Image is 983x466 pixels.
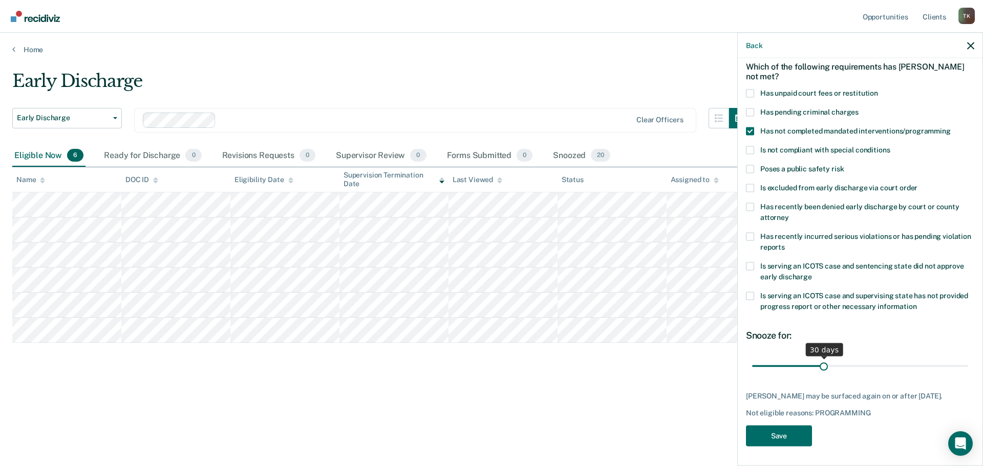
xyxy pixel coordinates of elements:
[12,145,86,167] div: Eligible Now
[453,175,502,184] div: Last Viewed
[746,329,974,341] div: Snooze for:
[760,126,951,135] span: Has not completed mandated interventions/programming
[746,41,762,50] button: Back
[11,11,60,22] img: Recidiviz
[334,145,429,167] div: Supervisor Review
[517,149,532,162] span: 0
[760,107,859,116] span: Has pending criminal charges
[760,232,971,251] span: Has recently incurred serious violations or has pending violation reports
[12,71,750,100] div: Early Discharge
[125,175,158,184] div: DOC ID
[300,149,315,162] span: 0
[551,145,612,167] div: Snoozed
[746,409,974,417] div: Not eligible reasons: PROGRAMMING
[760,88,878,97] span: Has unpaid court fees or restitution
[746,391,974,400] div: [PERSON_NAME] may be surfaced again on or after [DATE].
[760,183,917,191] span: Is excluded from early discharge via court order
[760,291,968,310] span: Is serving an ICOTS case and supervising state has not provided progress report or other necessar...
[636,116,683,124] div: Clear officers
[958,8,975,24] button: Profile dropdown button
[746,53,974,89] div: Which of the following requirements has [PERSON_NAME] not met?
[958,8,975,24] div: T K
[591,149,610,162] span: 20
[746,425,812,446] button: Save
[220,145,317,167] div: Revisions Requests
[12,45,971,54] a: Home
[410,149,426,162] span: 0
[760,164,844,172] span: Poses a public safety risk
[344,171,444,188] div: Supervision Termination Date
[16,175,45,184] div: Name
[948,431,973,456] div: Open Intercom Messenger
[185,149,201,162] span: 0
[760,261,964,280] span: Is serving an ICOTS case and sentencing state did not approve early discharge
[760,145,890,153] span: Is not compliant with special conditions
[806,343,843,356] div: 30 days
[760,202,959,221] span: Has recently been denied early discharge by court or county attorney
[17,114,109,122] span: Early Discharge
[67,149,83,162] span: 6
[234,175,293,184] div: Eligibility Date
[562,175,584,184] div: Status
[445,145,535,167] div: Forms Submitted
[102,145,203,167] div: Ready for Discharge
[671,175,719,184] div: Assigned to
